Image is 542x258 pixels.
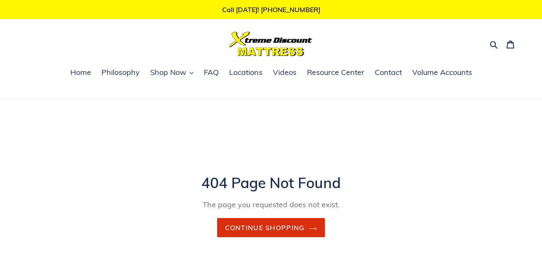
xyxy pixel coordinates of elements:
[146,67,198,79] button: Shop Now
[269,67,301,79] a: Videos
[375,67,402,77] span: Contact
[307,67,364,77] span: Resource Center
[70,67,91,77] span: Home
[303,67,369,79] a: Resource Center
[200,67,223,79] a: FAQ
[66,67,95,79] a: Home
[225,67,267,79] a: Locations
[217,218,325,237] a: Continue shopping
[101,67,140,77] span: Philosophy
[412,67,472,77] span: Volume Accounts
[150,67,186,77] span: Shop Now
[408,67,476,79] a: Volume Accounts
[371,67,406,79] a: Contact
[97,67,144,79] a: Philosophy
[67,174,475,191] h1: 404 Page Not Found
[273,67,297,77] span: Videos
[229,67,262,77] span: Locations
[67,199,475,210] p: The page you requested does not exist.
[229,32,312,56] img: Xtreme Discount Mattress
[204,67,219,77] span: FAQ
